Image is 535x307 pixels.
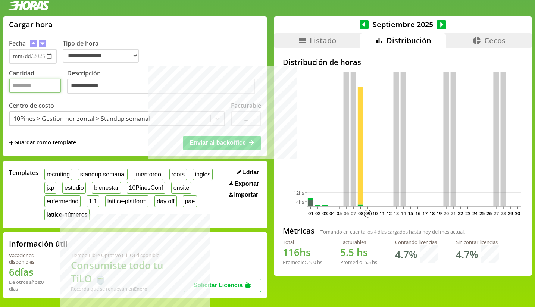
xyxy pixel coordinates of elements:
[429,210,435,217] text: 18
[184,279,261,292] button: Solicitar Licencia
[456,248,478,261] h1: 4.7 %
[134,169,163,180] button: mentoreo
[242,169,259,176] span: Editar
[465,210,470,217] text: 23
[92,182,121,194] button: bienestar
[87,195,99,207] button: 1:1
[235,181,259,187] span: Exportar
[9,69,67,96] label: Cantidad
[320,228,465,235] span: Tomando en cuenta los días cargados hasta hoy del mes actual.
[9,19,53,29] h1: Cargar hora
[231,101,261,110] label: Facturable
[183,136,261,150] button: Enviar al backoffice
[508,210,513,217] text: 29
[365,210,370,217] text: 09
[193,282,243,288] span: Solicitar Licencia
[458,210,463,217] text: 22
[283,259,322,266] div: Promedio: hs
[9,265,53,279] h1: 6 días
[9,252,53,265] div: Vacaciones disponibles
[401,210,406,217] text: 14
[127,182,165,194] button: 10PinesConf
[358,210,363,217] text: 08
[451,210,456,217] text: 21
[307,259,316,266] span: 29.0
[322,210,328,217] text: 03
[444,210,449,217] text: 20
[44,182,56,194] button: jxp
[415,210,420,217] text: 16
[9,239,68,249] h2: Información útil
[105,195,149,207] button: lattice-platform
[479,210,485,217] text: 25
[9,39,26,47] label: Fecha
[372,210,378,217] text: 10
[365,259,371,266] span: 5.5
[351,210,356,217] text: 07
[387,35,431,46] span: Distribución
[44,209,90,220] button: lattice-números
[183,195,197,207] button: pae
[13,115,150,123] div: 10Pines > Gestion horizontal > Standup semanal
[308,210,313,217] text: 01
[340,245,377,259] h1: hs
[394,210,399,217] text: 13
[310,35,336,46] span: Listado
[456,239,499,245] div: Sin contar licencias
[374,228,376,235] span: 4
[486,210,492,217] text: 26
[62,182,86,194] button: estudio
[501,210,506,217] text: 28
[283,57,523,67] h2: Distribución de horas
[515,210,520,217] text: 30
[437,210,442,217] text: 19
[315,210,320,217] text: 02
[340,245,354,259] span: 5.5
[193,169,213,180] button: inglés
[190,140,246,146] span: Enviar al backoffice
[169,169,187,180] button: roots
[395,239,438,245] div: Contando licencias
[472,210,478,217] text: 24
[283,245,322,259] h1: hs
[9,169,38,177] span: Templates
[422,210,428,217] text: 17
[283,226,315,236] h2: Métricas
[283,239,322,245] div: Total
[134,285,147,292] b: Enero
[63,49,139,63] select: Tipo de hora
[78,169,128,180] button: standup semanal
[329,210,335,217] text: 04
[9,279,53,292] div: De otros años: 0 días
[296,198,304,205] tspan: 4hs
[6,1,49,10] img: logotipo
[340,259,377,266] div: Promedio: hs
[379,210,385,217] text: 11
[171,182,191,194] button: onsite
[283,245,300,259] span: 116
[395,248,417,261] h1: 4.7 %
[9,101,54,110] label: Centro de costo
[9,79,61,93] input: Cantidad
[9,139,76,147] span: +Guardar como template
[9,139,13,147] span: +
[44,195,81,207] button: enfermedad
[484,35,506,46] span: Cecos
[408,210,413,217] text: 15
[337,210,342,217] text: 05
[71,252,184,259] div: Tiempo Libre Optativo (TiLO) disponible
[63,39,145,64] label: Tipo de hora
[67,79,255,94] textarea: Descripción
[340,239,377,245] div: Facturables
[294,189,304,196] tspan: 12hs
[154,195,176,207] button: day off
[67,69,261,96] label: Descripción
[71,285,184,292] div: Recordá que se renuevan en
[234,191,258,198] span: Importar
[227,180,261,188] button: Exportar
[235,169,262,176] button: Editar
[369,19,437,29] span: Septiembre 2025
[494,210,499,217] text: 27
[387,210,392,217] text: 12
[71,259,184,285] h1: Consumiste todo tu TiLO 🍵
